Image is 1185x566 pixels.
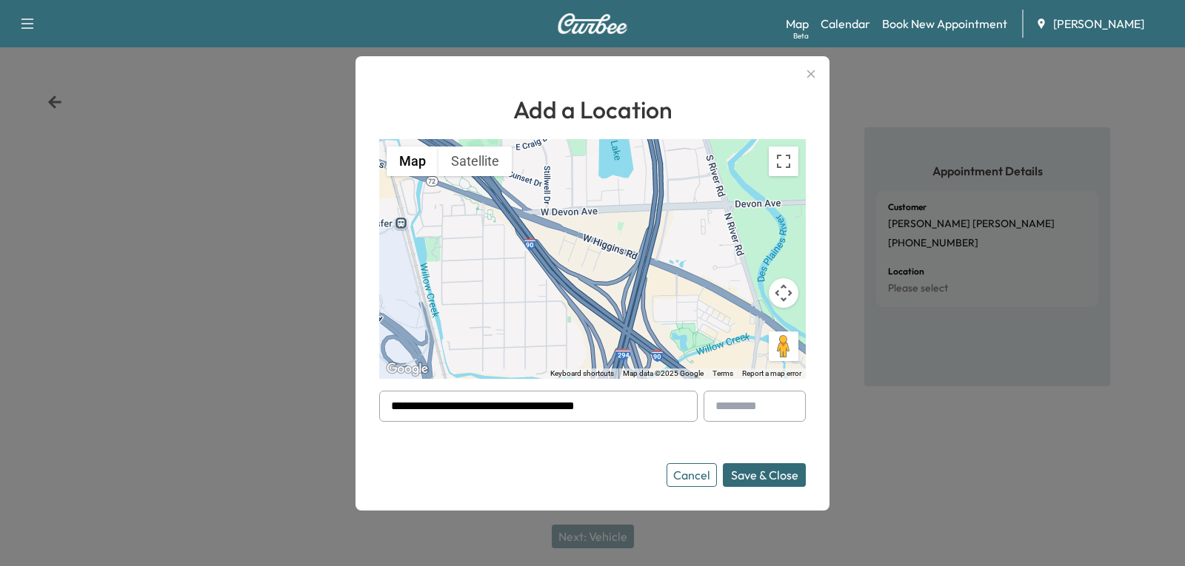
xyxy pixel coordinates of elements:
span: [PERSON_NAME] [1053,15,1144,33]
a: MapBeta [786,15,809,33]
img: Curbee Logo [557,13,628,34]
a: Terms (opens in new tab) [712,369,733,377]
span: Map data ©2025 Google [623,369,704,377]
a: Calendar [821,15,870,33]
button: Keyboard shortcuts [550,368,614,379]
div: Beta [793,30,809,41]
button: Save & Close [723,463,806,487]
a: Report a map error [742,369,801,377]
img: Google [383,360,432,379]
a: Open this area in Google Maps (opens a new window) [383,360,432,379]
button: Map camera controls [769,278,798,308]
button: Show street map [387,146,438,176]
a: Book New Appointment [882,15,1007,33]
button: Cancel [667,463,717,487]
button: Drag Pegman onto the map to open Street View [769,331,798,361]
h1: Add a Location [379,92,806,127]
button: Toggle fullscreen view [769,146,798,176]
button: Show satellite imagery [438,146,512,176]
